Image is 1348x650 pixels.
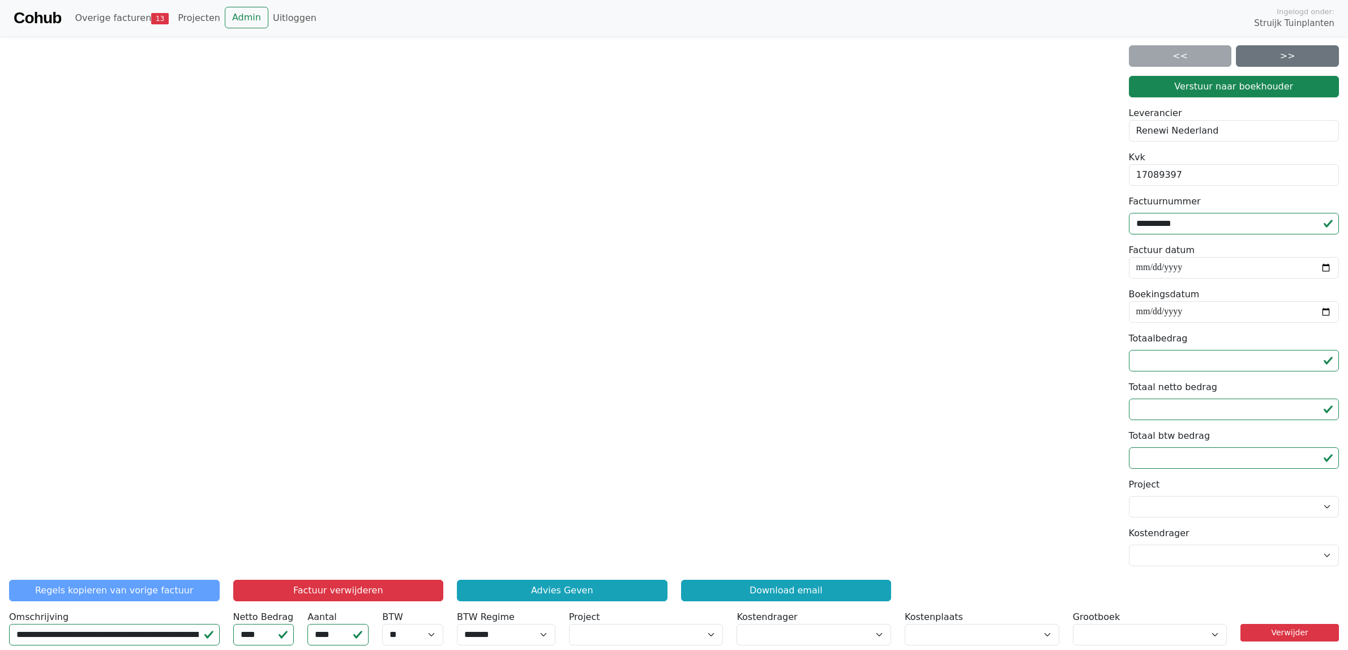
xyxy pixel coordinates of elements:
[268,7,321,29] a: Uitloggen
[233,580,444,601] button: Factuur verwijderen
[1129,478,1160,491] label: Project
[1129,76,1340,97] button: Verstuur naar boekhouder
[1236,45,1339,67] a: >>
[382,610,403,624] label: BTW
[905,610,963,624] label: Kostenplaats
[307,610,336,624] label: Aantal
[1129,527,1189,540] label: Kostendrager
[14,5,61,32] a: Cohub
[70,7,173,29] a: Overige facturen13
[225,7,268,28] a: Admin
[1240,624,1339,642] a: Verwijder
[1129,288,1200,301] label: Boekingsdatum
[1129,195,1201,208] label: Factuurnummer
[1129,120,1340,142] div: Renewi Nederland
[1129,151,1145,164] label: Kvk
[1129,332,1188,345] label: Totaalbedrag
[737,610,797,624] label: Kostendrager
[1254,17,1334,30] span: Struijk Tuinplanten
[1129,380,1217,394] label: Totaal netto bedrag
[457,610,515,624] label: BTW Regime
[457,580,667,601] a: Advies Geven
[1129,243,1195,257] label: Factuur datum
[1073,610,1120,624] label: Grootboek
[9,610,69,624] label: Omschrijving
[569,610,600,624] label: Project
[1277,6,1334,17] span: Ingelogd onder:
[233,610,294,624] label: Netto Bedrag
[151,13,169,24] span: 13
[681,580,892,601] a: Download email
[1129,164,1340,186] div: 17089397
[1129,429,1210,443] label: Totaal btw bedrag
[1129,106,1182,120] label: Leverancier
[173,7,225,29] a: Projecten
